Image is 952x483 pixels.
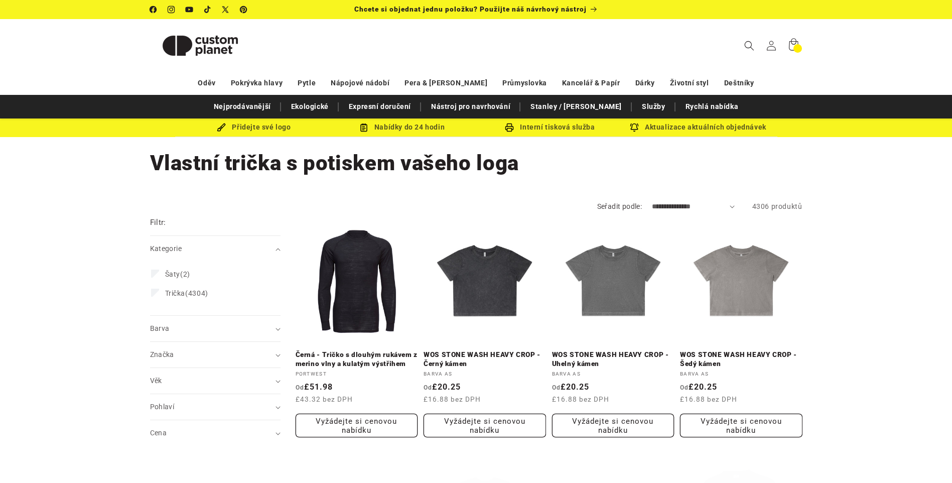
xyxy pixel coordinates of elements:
[724,74,754,92] a: Deštníky
[231,74,283,92] a: Pokrývka hlavy
[680,414,802,437] button: Vyžádejte si cenovou nabídku
[165,270,180,278] span: Šaty
[344,98,416,115] a: Expresní doručení
[296,350,418,368] a: Černá - Tričko s dlouhým rukávem z merino vlny a kulatým výstřihem
[331,74,389,92] a: Nápojové nádobí
[150,377,162,385] font: Věk
[597,202,642,210] label: Seřadit podle:
[150,151,519,175] font: Vlastní trička s potiskem vašeho loga
[404,74,487,92] a: Pera & [PERSON_NAME]
[165,270,190,278] font: (2)
[209,98,276,115] a: Nejprodávanější
[150,368,281,394] summary: Věk (0 zvoleno)
[150,342,281,368] summary: Značka (0 vybrané)
[150,403,175,411] font: Pohlaví
[150,394,281,420] summary: Pohlaví (vybráno 0)
[502,74,547,92] a: Průmyslovka
[637,98,670,115] a: Služby
[298,74,316,92] a: Pytle
[738,35,760,57] summary: Hledání
[198,74,215,92] a: Oděv
[286,98,334,115] a: Ekologické
[635,74,655,92] a: Dárky
[681,98,743,115] a: Rychlá nabídka
[630,123,639,132] img: Aktualizace objednávek
[680,350,802,368] a: WOS STONE WASH HEAVY CROP - Šedý kámen
[424,414,546,437] button: Vyžádejte si cenovou nabídku
[645,121,766,134] font: Aktualizace aktuálních objednávek
[150,420,281,446] summary: Cena
[150,350,174,358] font: Značka
[520,121,595,134] font: Interní tisková služba
[752,202,802,210] span: 4306 produktů
[670,74,709,92] a: Životní styl
[552,350,674,368] a: WOS STONE WASH HEAVY CROP - Uhelný kámen
[217,123,226,132] img: Ikona štětce
[150,245,182,253] font: Kategorie
[232,121,291,134] font: Přidejte své logo
[165,289,208,297] font: (4304)
[359,123,368,132] img: Ikona Aktualizace objednávky
[150,236,281,262] summary: Kategorie (0 výběrových)
[150,23,250,68] img: Vlastní planeta
[424,350,546,368] a: WOS STONE WASH HEAVY CROP - Černý kámen
[146,19,254,72] a: Vlastní planeta
[150,324,170,332] font: Barva
[374,121,445,134] font: Nabídky do 24 hodin
[296,414,418,437] button: Vyžádejte si cenovou nabídku
[552,414,674,437] button: Vyžádejte si cenovou nabídku
[426,98,515,115] a: Nástroj pro navrhování
[150,217,166,228] h2: Filtr:
[165,289,186,297] span: Trička
[150,429,167,437] span: Cena
[354,5,587,13] span: Chcete si objednat jednu položku? Použijte náš návrhový nástroj
[525,98,627,115] a: Stanley / [PERSON_NAME]
[150,316,281,341] summary: Barva (0 vybrané)
[505,123,514,132] img: Inhouse tisk
[562,74,620,92] a: Kancelář & Papír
